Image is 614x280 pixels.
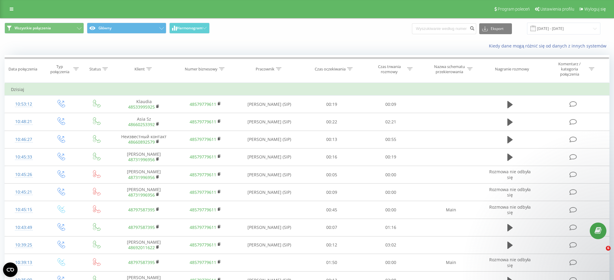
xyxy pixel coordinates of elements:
[11,257,36,269] div: 10:39:13
[361,254,420,271] td: 00:00
[489,169,531,180] span: Rozmowa nie odbyła się
[302,166,361,184] td: 00:05
[302,131,361,148] td: 00:13
[177,26,202,30] span: Harmonogram
[606,246,611,251] span: 6
[361,96,420,113] td: 00:09
[185,67,217,72] div: Numer biznesowy
[113,166,175,184] td: [PERSON_NAME]
[315,67,346,72] div: Czas oczekiwania
[113,236,175,254] td: [PERSON_NAME]
[15,26,51,31] span: Wszystkie połączenia
[190,172,216,177] a: 48579779611
[190,259,216,265] a: 48579779611
[361,148,420,166] td: 00:19
[302,113,361,131] td: 00:22
[236,166,302,184] td: [PERSON_NAME] (SIP)
[11,151,36,163] div: 10:45:33
[190,242,216,248] a: 48579779611
[236,148,302,166] td: [PERSON_NAME] (SIP)
[48,64,72,74] div: Typ połączenia
[11,222,36,233] div: 10:43:49
[584,7,606,11] span: Wyloguj się
[479,23,512,34] button: Eksport
[552,61,587,77] div: Komentarz / kategoria połączenia
[373,64,406,74] div: Czas trwania rozmowy
[361,219,420,236] td: 01:16
[11,186,36,198] div: 10:45:21
[495,67,529,72] div: Nagranie rozmowy
[113,131,175,148] td: Неизвестный контакт
[128,104,155,110] a: 48533995925
[361,166,420,184] td: 00:00
[420,201,482,219] td: Main
[128,139,155,145] a: 48660892579
[11,134,36,145] div: 10:46:27
[236,96,302,113] td: [PERSON_NAME] (SIP)
[11,169,36,181] div: 10:45:26
[593,246,608,260] iframe: Intercom live chat
[169,23,210,34] button: Harmonogram
[11,98,36,110] div: 10:53:12
[302,201,361,219] td: 00:45
[134,67,145,72] div: Klient
[11,116,36,128] div: 10:48:21
[361,184,420,201] td: 00:00
[302,219,361,236] td: 00:07
[302,184,361,201] td: 00:09
[113,113,175,131] td: Asia Sz
[361,236,420,254] td: 03:02
[361,131,420,148] td: 00:55
[433,64,466,74] div: Nazwa schematu przekierowania
[128,245,155,250] a: 48692011622
[236,236,302,254] td: [PERSON_NAME] (SIP)
[128,122,155,127] a: 48660253392
[489,43,609,49] a: Kiedy dane mogą różnić się od danych z innych systemów
[412,23,476,34] input: Wyszukiwanie według numeru
[3,262,18,277] button: Open CMP widget
[128,192,155,198] a: 48731996956
[128,174,155,180] a: 48731996956
[113,148,175,166] td: [PERSON_NAME]
[498,7,530,11] span: Program poleceń
[256,67,274,72] div: Pracownik
[87,23,166,34] button: Główny
[302,236,361,254] td: 00:12
[190,224,216,230] a: 48579779611
[128,224,155,230] a: 48797587395
[302,96,361,113] td: 00:19
[236,113,302,131] td: [PERSON_NAME] (SIP)
[236,131,302,148] td: [PERSON_NAME] (SIP)
[8,67,37,72] div: Data połączenia
[5,83,609,96] td: Dzisiaj
[302,254,361,271] td: 01:50
[128,157,155,162] a: 48731996956
[236,184,302,201] td: [PERSON_NAME] (SIP)
[113,184,175,201] td: [PERSON_NAME]
[489,204,531,215] span: Rozmowa nie odbyła się
[489,187,531,198] span: Rozmowa nie odbyła się
[302,148,361,166] td: 00:16
[190,119,216,125] a: 48579779611
[128,207,155,213] a: 48797587395
[190,207,216,213] a: 48579779611
[11,204,36,216] div: 10:45:15
[190,189,216,195] a: 48579779611
[420,254,482,271] td: Main
[489,257,531,268] span: Rozmowa nie odbyła się
[540,7,574,11] span: Ustawienia profilu
[128,259,155,265] a: 48797587395
[361,113,420,131] td: 02:21
[190,136,216,142] a: 48579779611
[361,201,420,219] td: 00:00
[11,239,36,251] div: 10:39:25
[190,101,216,107] a: 48579779611
[89,67,101,72] div: Status
[236,219,302,236] td: [PERSON_NAME] (SIP)
[113,96,175,113] td: Klaudia
[190,154,216,160] a: 48579779611
[5,23,84,34] button: Wszystkie połączenia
